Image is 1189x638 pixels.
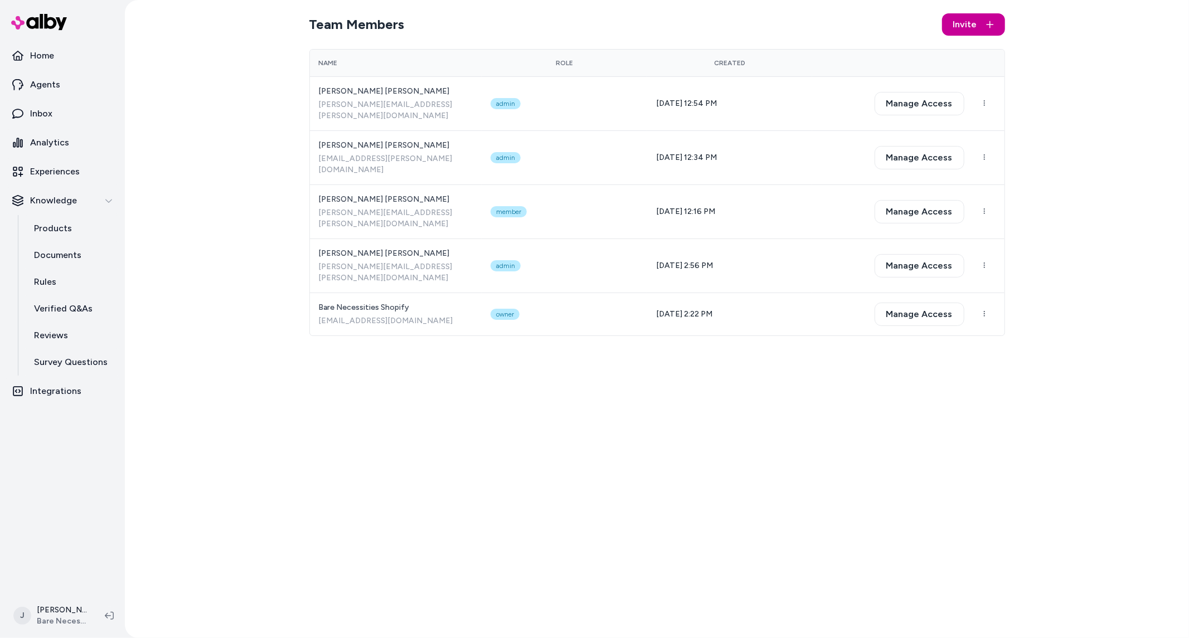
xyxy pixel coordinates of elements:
[953,18,977,31] span: Invite
[319,140,473,151] span: [PERSON_NAME] [PERSON_NAME]
[491,309,520,320] div: owner
[319,315,473,327] span: [EMAIL_ADDRESS][DOMAIN_NAME]
[319,207,473,230] span: [PERSON_NAME][EMAIL_ADDRESS][PERSON_NAME][DOMAIN_NAME]
[34,275,56,289] p: Rules
[319,153,473,176] span: [EMAIL_ADDRESS][PERSON_NAME][DOMAIN_NAME]
[491,206,527,217] div: member
[23,269,120,295] a: Rules
[319,248,473,259] span: [PERSON_NAME] [PERSON_NAME]
[875,303,964,326] button: Manage Access
[875,254,964,277] button: Manage Access
[491,152,521,163] div: admin
[319,86,473,97] span: [PERSON_NAME] [PERSON_NAME]
[875,92,964,115] button: Manage Access
[34,355,108,369] p: Survey Questions
[4,378,120,405] a: Integrations
[7,598,96,634] button: J[PERSON_NAME]Bare Necessities
[942,13,1005,36] button: Invite
[491,260,521,271] div: admin
[4,187,120,214] button: Knowledge
[656,99,717,108] span: [DATE] 12:54 PM
[491,59,638,67] div: Role
[23,322,120,349] a: Reviews
[491,98,521,109] div: admin
[30,194,77,207] p: Knowledge
[656,207,716,216] span: [DATE] 12:16 PM
[34,222,72,235] p: Products
[23,349,120,376] a: Survey Questions
[11,14,67,30] img: alby Logo
[34,329,68,342] p: Reviews
[37,616,87,627] span: Bare Necessities
[34,302,93,315] p: Verified Q&As
[656,153,717,162] span: [DATE] 12:34 PM
[319,99,473,121] span: [PERSON_NAME][EMAIL_ADDRESS][PERSON_NAME][DOMAIN_NAME]
[4,100,120,127] a: Inbox
[319,302,473,313] span: Bare Necessities Shopify
[875,200,964,223] button: Manage Access
[4,129,120,156] a: Analytics
[319,194,473,205] span: [PERSON_NAME] [PERSON_NAME]
[34,249,81,262] p: Documents
[30,136,69,149] p: Analytics
[4,71,120,98] a: Agents
[4,158,120,185] a: Experiences
[23,295,120,322] a: Verified Q&As
[30,384,81,398] p: Integrations
[875,146,964,169] button: Manage Access
[656,59,804,67] div: Created
[23,242,120,269] a: Documents
[309,16,405,33] h2: Team Members
[30,107,52,120] p: Inbox
[656,261,714,270] span: [DATE] 2:56 PM
[319,59,473,67] div: Name
[30,78,60,91] p: Agents
[30,165,80,178] p: Experiences
[13,607,31,625] span: J
[656,309,713,319] span: [DATE] 2:22 PM
[4,42,120,69] a: Home
[319,261,473,284] span: [PERSON_NAME][EMAIL_ADDRESS][PERSON_NAME][DOMAIN_NAME]
[30,49,54,62] p: Home
[37,605,87,616] p: [PERSON_NAME]
[23,215,120,242] a: Products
